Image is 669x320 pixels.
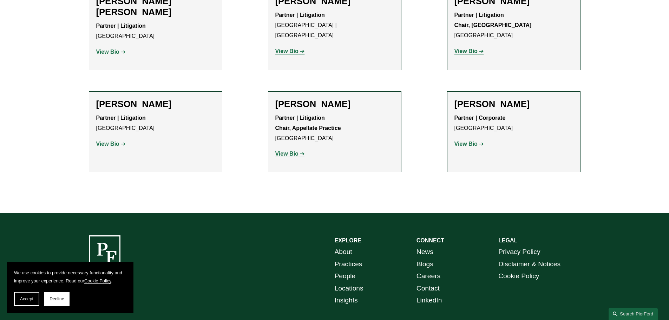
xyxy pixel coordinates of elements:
a: LinkedIn [417,294,442,307]
strong: Partner | Corporate [454,115,506,121]
strong: Partner | Litigation [96,23,146,29]
a: News [417,246,433,258]
strong: EXPLORE [335,237,361,243]
strong: Partner | Litigation Chair, Appellate Practice [275,115,341,131]
p: [GEOGRAPHIC_DATA] [454,10,573,40]
a: Disclaimer & Notices [498,258,560,270]
p: [GEOGRAPHIC_DATA] [454,113,573,133]
strong: View Bio [454,48,478,54]
a: Cookie Policy [498,270,539,282]
a: People [335,270,356,282]
h2: [PERSON_NAME] [454,99,573,110]
a: View Bio [454,141,484,147]
a: View Bio [454,48,484,54]
a: View Bio [96,49,126,55]
button: Decline [44,292,70,306]
a: Blogs [417,258,433,270]
h2: [PERSON_NAME] [96,99,215,110]
a: About [335,246,352,258]
h2: [PERSON_NAME] [275,99,394,110]
a: View Bio [275,48,305,54]
strong: View Bio [454,141,478,147]
p: [GEOGRAPHIC_DATA] | [GEOGRAPHIC_DATA] [275,10,394,40]
a: Cookie Policy [84,278,111,283]
button: Accept [14,292,39,306]
strong: Partner | Litigation [96,115,146,121]
strong: View Bio [96,141,119,147]
strong: View Bio [275,151,299,157]
a: Contact [417,282,440,295]
strong: LEGAL [498,237,517,243]
p: We use cookies to provide necessary functionality and improve your experience. Read our . [14,269,126,285]
section: Cookie banner [7,262,133,313]
a: Search this site [609,308,658,320]
strong: Partner | Litigation [275,12,325,18]
a: Practices [335,258,362,270]
p: [GEOGRAPHIC_DATA] [96,21,215,41]
span: Decline [50,296,64,301]
a: Privacy Policy [498,246,540,258]
strong: Chair, [GEOGRAPHIC_DATA] [454,22,532,28]
a: Careers [417,270,440,282]
a: View Bio [275,151,305,157]
p: [GEOGRAPHIC_DATA] [275,113,394,143]
a: Insights [335,294,358,307]
a: Locations [335,282,363,295]
strong: Partner | Litigation [454,12,504,18]
strong: CONNECT [417,237,444,243]
strong: View Bio [275,48,299,54]
p: [GEOGRAPHIC_DATA] [96,113,215,133]
strong: View Bio [96,49,119,55]
span: Accept [20,296,33,301]
a: View Bio [96,141,126,147]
